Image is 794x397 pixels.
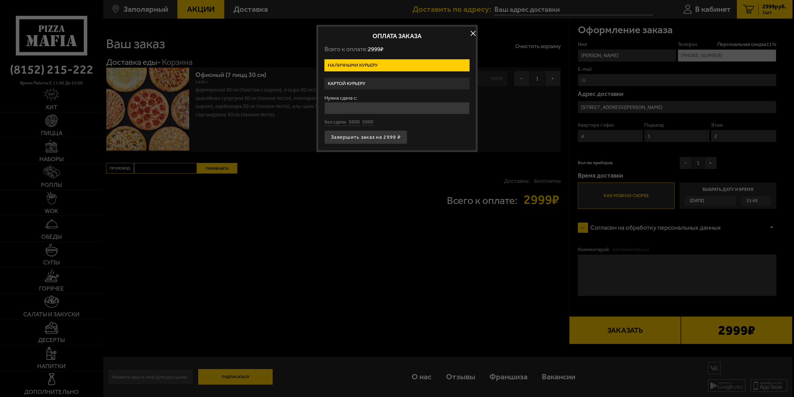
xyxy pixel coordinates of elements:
button: 3000 [349,119,360,126]
span: 2999 ₽ [368,46,383,53]
label: Картой курьеру [324,78,470,90]
button: 5000 [362,119,373,126]
label: Нужна сдача с: [324,96,470,101]
button: Завершить заказ на 2999 ₽ [324,130,407,144]
label: Наличными курьеру [324,59,470,71]
h2: Оплата заказа [324,33,470,39]
button: без сдачи [324,119,346,126]
p: Всего к оплате: [324,45,470,53]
